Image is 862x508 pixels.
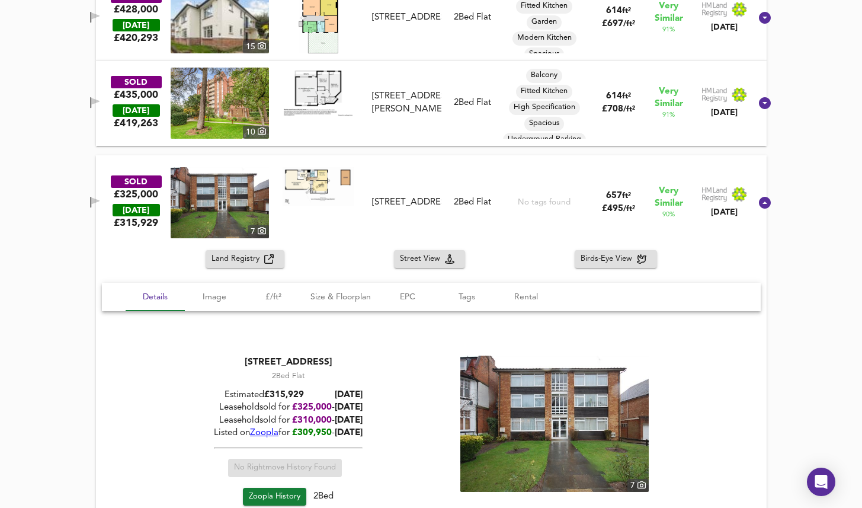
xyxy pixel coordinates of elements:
[623,106,635,113] span: / ft²
[701,187,748,202] img: Land Registry
[111,175,162,188] div: SOLD
[606,92,622,101] span: 614
[250,429,278,438] a: Zoopla
[524,117,564,131] div: Spacious
[526,70,562,81] span: Balcony
[444,290,489,305] span: Tags
[283,68,354,117] img: Floorplan
[283,167,354,206] img: Floorplan
[524,49,564,59] span: Spacious
[171,167,269,238] a: property thumbnail 7
[372,196,441,209] div: [STREET_ADDRESS]
[602,20,635,28] span: £ 697
[214,389,363,401] div: Estimated
[503,134,586,145] span: Underground Parking
[622,192,631,200] span: ft²
[509,101,580,115] div: High Specification
[212,253,264,266] span: Land Registry
[524,118,564,129] span: Spacious
[655,85,683,110] span: Very Similar
[385,290,430,305] span: EPC
[758,96,772,110] svg: Show Details
[627,479,649,492] div: 7
[114,216,158,229] span: £ 315,929
[113,104,160,117] div: [DATE]
[114,117,158,130] span: £ 419,263
[526,69,562,83] div: Balcony
[96,60,767,146] div: SOLD£435,000 [DATE]£419,263property thumbnail 10 Floorplan[STREET_ADDRESS][PERSON_NAME]2Bed FlatB...
[524,47,564,62] div: Spacious
[243,126,269,139] div: 10
[701,2,748,17] img: Land Registry
[454,196,491,209] div: 2 Bed Flat
[310,290,371,305] span: Size & Floorplan
[503,133,586,147] div: Underground Parking
[171,68,269,139] img: property thumbnail
[192,290,237,305] span: Image
[243,488,306,506] a: Zoopla History
[251,290,296,305] span: £/ft²
[214,427,363,440] div: Listed on for -
[623,205,635,213] span: / ft²
[454,11,491,24] div: 2 Bed Flat
[394,250,465,269] button: Street View
[113,19,160,31] div: [DATE]
[527,15,562,30] div: Garden
[96,155,767,250] div: SOLD£325,000 [DATE]£315,929property thumbnail 7 Floorplan[STREET_ADDRESS]2Bed FlatNo tags found65...
[623,20,635,28] span: / ft²
[758,11,772,25] svg: Show Details
[662,25,675,34] span: 91 %
[249,490,300,504] span: Zoopla History
[133,290,178,305] span: Details
[460,356,649,492] a: property thumbnail 7
[509,102,580,113] span: High Specification
[602,105,635,114] span: £ 708
[662,210,675,219] span: 90 %
[114,188,158,201] div: £325,000
[807,468,835,496] div: Open Intercom Messenger
[335,429,363,438] span: [DATE]
[367,196,446,209] div: 2 Oakdale, Nether Street, N3 1JE
[292,404,332,413] span: £ 325,000
[602,205,635,213] span: £ 495
[214,356,363,369] div: [STREET_ADDRESS]
[581,253,637,266] span: Birds-Eye View
[243,40,269,53] div: 15
[171,68,269,139] a: property thumbnail 10
[113,204,160,216] div: [DATE]
[264,391,304,400] span: £ 315,929
[512,31,576,46] div: Modern Kitchen
[516,86,572,97] span: Fitted Kitchen
[372,11,441,24] div: [STREET_ADDRESS]
[372,90,441,116] div: [STREET_ADDRESS][PERSON_NAME]
[400,253,445,266] span: Street View
[662,110,675,120] span: 91 %
[701,206,748,218] div: [DATE]
[701,21,748,33] div: [DATE]
[214,414,363,427] div: Leasehold sold for -
[114,31,158,44] span: £ 420,293
[454,97,491,109] div: 2 Bed Flat
[701,87,748,103] img: Land Registry
[701,107,748,119] div: [DATE]
[606,7,622,15] span: 614
[114,88,158,101] div: £435,000
[335,404,363,413] span: [DATE]
[114,3,158,16] div: £428,000
[111,76,162,88] div: SOLD
[516,1,572,11] span: Fitted Kitchen
[622,92,631,100] span: ft²
[292,416,332,425] span: £ 310,000
[622,7,631,15] span: ft²
[214,371,363,382] div: 2 Bed Flat
[512,33,576,43] span: Modern Kitchen
[206,250,284,269] button: Land Registry
[292,429,332,438] span: £309,950
[460,356,649,492] img: property thumbnail
[335,391,363,400] b: [DATE]
[527,17,562,27] span: Garden
[655,185,683,210] span: Very Similar
[518,197,571,208] div: No tags found
[335,416,363,425] span: [DATE]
